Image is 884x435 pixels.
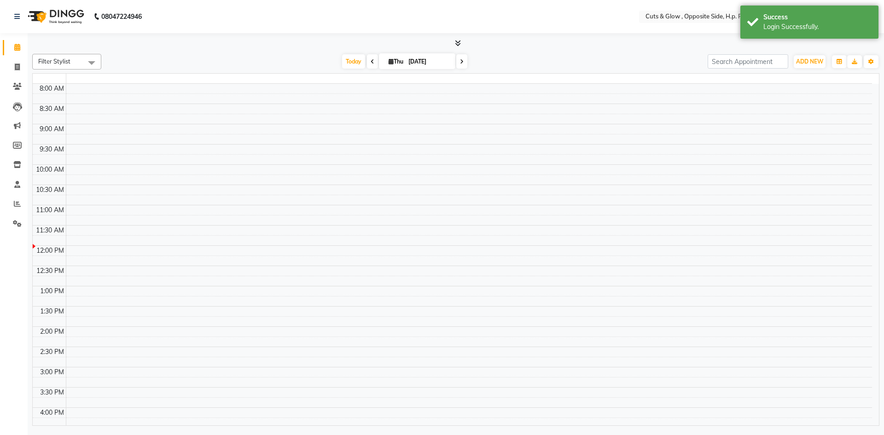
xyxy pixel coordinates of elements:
div: Success [763,12,872,22]
b: 08047224946 [101,4,142,29]
div: 10:00 AM [34,165,66,174]
div: 1:00 PM [38,286,66,296]
span: Filter Stylist [38,58,70,65]
span: Today [342,54,365,69]
div: 4:00 PM [38,408,66,418]
div: 12:30 PM [35,266,66,276]
div: 12:00 PM [35,246,66,255]
button: ADD NEW [794,55,826,68]
div: 8:00 AM [38,84,66,93]
input: Search Appointment [708,54,788,69]
div: 8:30 AM [38,104,66,114]
div: 2:00 PM [38,327,66,336]
div: 2:30 PM [38,347,66,357]
div: 3:00 PM [38,367,66,377]
div: 11:30 AM [34,226,66,235]
span: Thu [386,58,406,65]
div: 3:30 PM [38,388,66,397]
img: logo [23,4,87,29]
div: 9:00 AM [38,124,66,134]
div: 9:30 AM [38,145,66,154]
div: Login Successfully. [763,22,872,32]
span: ADD NEW [796,58,823,65]
input: 2025-09-04 [406,55,452,69]
div: 10:30 AM [34,185,66,195]
div: 11:00 AM [34,205,66,215]
div: 1:30 PM [38,307,66,316]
